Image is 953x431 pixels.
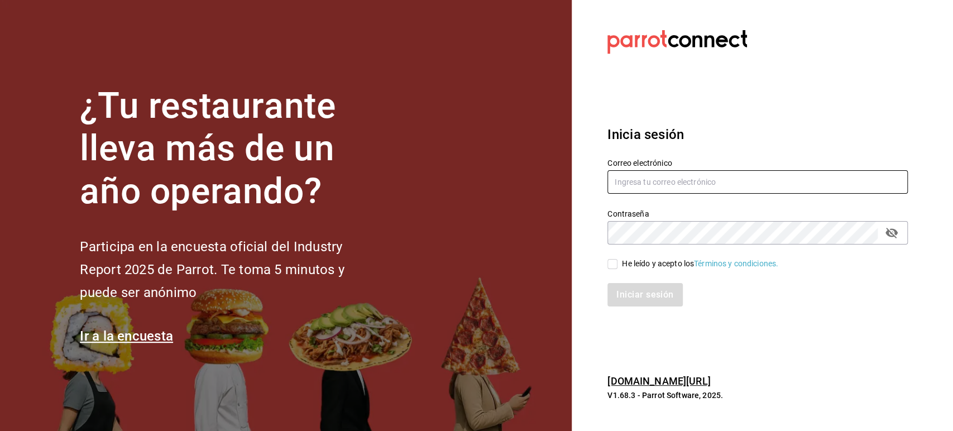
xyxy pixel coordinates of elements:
h2: Participa en la encuesta oficial del Industry Report 2025 de Parrot. Te toma 5 minutos y puede se... [80,236,381,304]
a: [DOMAIN_NAME][URL] [607,375,710,387]
a: Ir a la encuesta [80,328,173,344]
p: V1.68.3 - Parrot Software, 2025. [607,390,908,401]
div: He leído y acepto los [622,258,778,270]
input: Ingresa tu correo electrónico [607,170,908,194]
h3: Inicia sesión [607,124,908,145]
label: Contraseña [607,209,908,217]
label: Correo electrónico [607,159,908,166]
a: Términos y condiciones. [694,259,778,268]
h1: ¿Tu restaurante lleva más de un año operando? [80,85,381,213]
button: passwordField [882,223,901,242]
